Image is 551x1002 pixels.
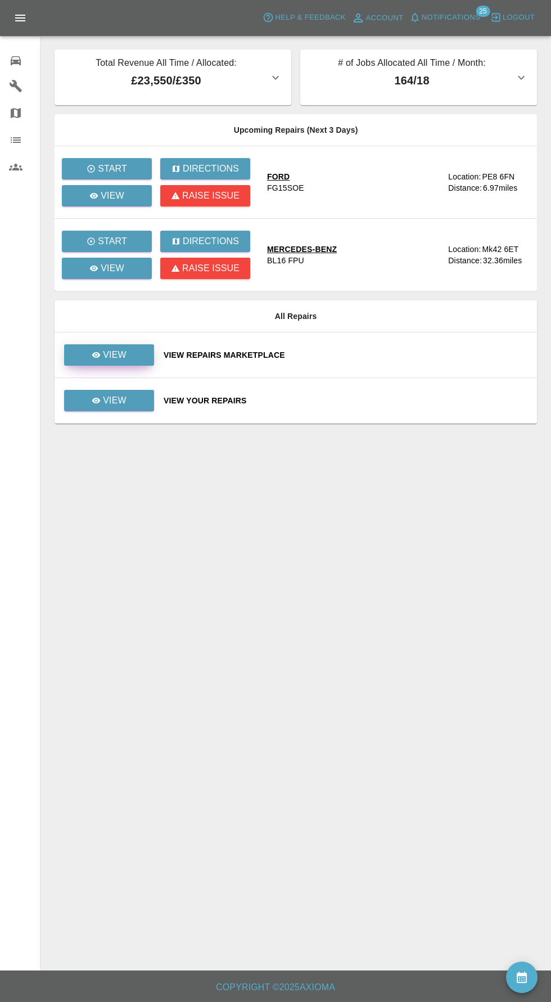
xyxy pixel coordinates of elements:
div: Mk42 6ET [482,244,518,255]
p: View [103,348,127,362]
div: FORD [267,171,304,182]
span: Logout [503,11,535,24]
a: View [64,350,155,359]
button: Raise issue [160,258,250,279]
div: 6.97 miles [483,182,528,194]
p: £23,550 / £350 [64,72,269,89]
button: Raise issue [160,185,250,206]
div: Distance: [448,255,482,266]
p: 164 / 18 [309,72,514,89]
a: View Your Repairs [164,395,528,406]
a: View [62,258,152,279]
p: Start [98,162,127,176]
button: Total Revenue All Time / Allocated:£23,550/£350 [55,50,291,105]
p: Start [98,235,127,248]
div: FG15SOE [267,182,304,194]
a: View [64,396,155,405]
button: # of Jobs Allocated All Time / Month:164/18 [300,50,537,105]
div: MERCEDES-BENZ [267,244,337,255]
div: Distance: [448,182,482,194]
span: Notifications [422,11,480,24]
button: Logout [487,9,538,26]
span: 25 [476,6,490,17]
div: BL16 FPU [267,255,304,266]
p: # of Jobs Allocated All Time / Month: [309,56,514,72]
th: All Repairs [55,300,537,332]
button: Directions [160,231,250,252]
div: PE8 6FN [482,171,514,182]
button: Start [62,158,152,179]
button: Notifications [407,9,483,26]
p: View [101,189,124,203]
button: Help & Feedback [260,9,348,26]
a: View [64,344,154,366]
span: Account [366,12,404,25]
a: MERCEDES-BENZBL16 FPU [267,244,439,266]
button: availability [506,961,538,993]
button: Start [62,231,152,252]
div: Location: [448,244,481,255]
p: View [101,262,124,275]
p: Raise issue [182,262,240,275]
a: View [64,390,154,411]
a: FORDFG15SOE [267,171,439,194]
a: Location:PE8 6FNDistance:6.97miles [448,171,528,194]
a: Location:Mk42 6ETDistance:32.36miles [448,244,528,266]
p: Total Revenue All Time / Allocated: [64,56,269,72]
div: 32.36 miles [483,255,528,266]
span: Help & Feedback [275,11,345,24]
p: Directions [183,162,239,176]
p: Directions [183,235,239,248]
a: View [62,185,152,206]
div: Location: [448,171,481,182]
p: Raise issue [182,189,240,203]
button: Open drawer [7,5,34,32]
a: View Repairs Marketplace [164,349,528,361]
h6: Copyright © 2025 Axioma [9,979,542,995]
th: Upcoming Repairs (Next 3 Days) [55,114,537,146]
p: View [103,394,127,407]
a: Account [349,9,407,27]
button: Directions [160,158,250,179]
